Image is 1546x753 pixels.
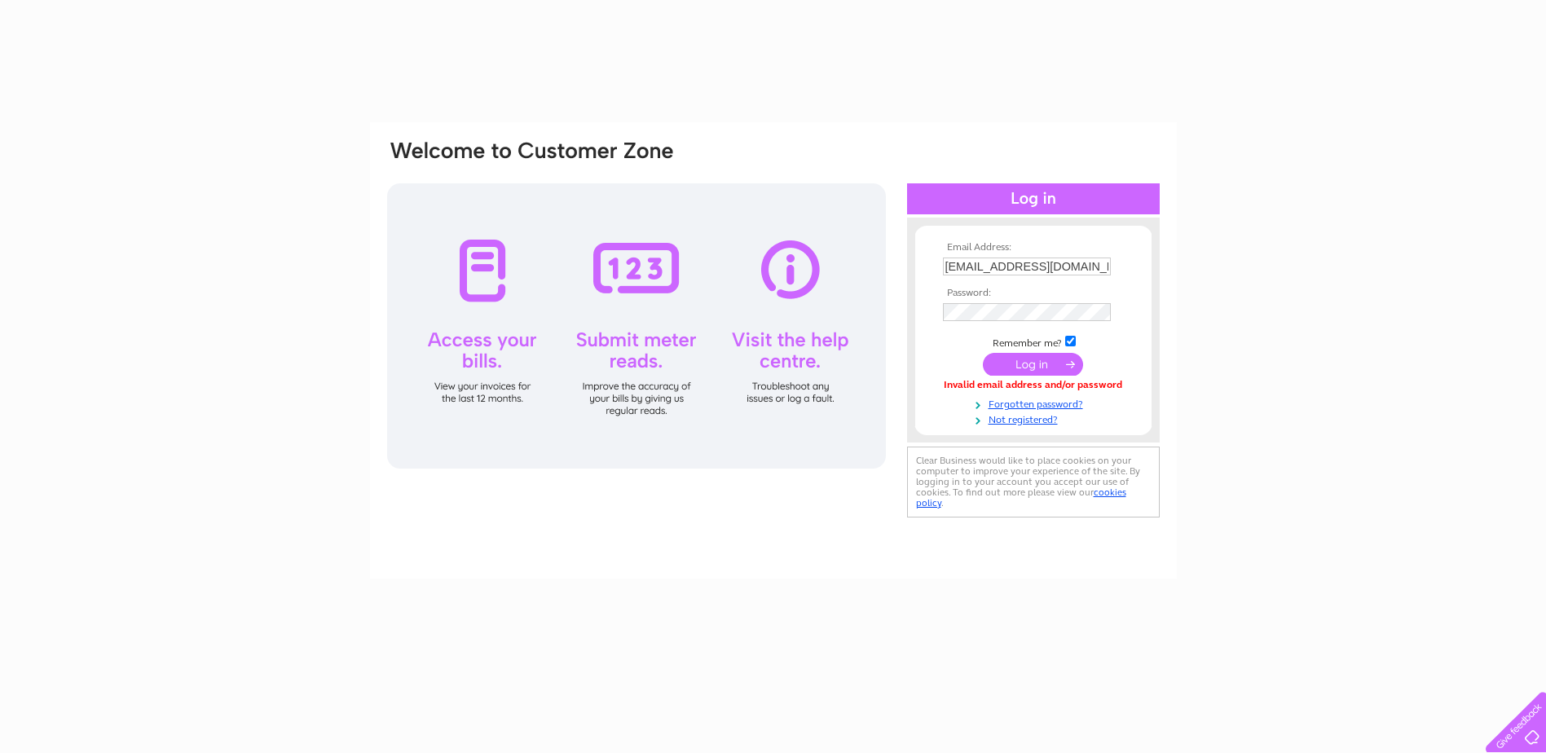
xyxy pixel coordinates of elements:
[939,288,1128,299] th: Password:
[939,333,1128,350] td: Remember me?
[943,411,1128,426] a: Not registered?
[943,395,1128,411] a: Forgotten password?
[907,447,1160,517] div: Clear Business would like to place cookies on your computer to improve your experience of the sit...
[983,353,1083,376] input: Submit
[916,487,1126,509] a: cookies policy
[939,242,1128,253] th: Email Address:
[943,380,1124,391] div: Invalid email address and/or password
